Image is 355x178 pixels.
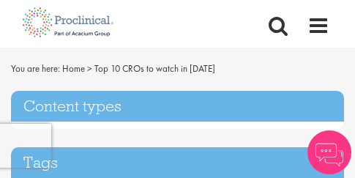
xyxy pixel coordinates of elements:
span: You are here: [11,62,60,75]
span: Top 10 CROs to watch in [DATE] [94,62,215,75]
img: Chatbot [307,130,351,174]
span: > [87,62,92,75]
h3: Content types [11,91,344,122]
a: breadcrumb link [62,62,85,75]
